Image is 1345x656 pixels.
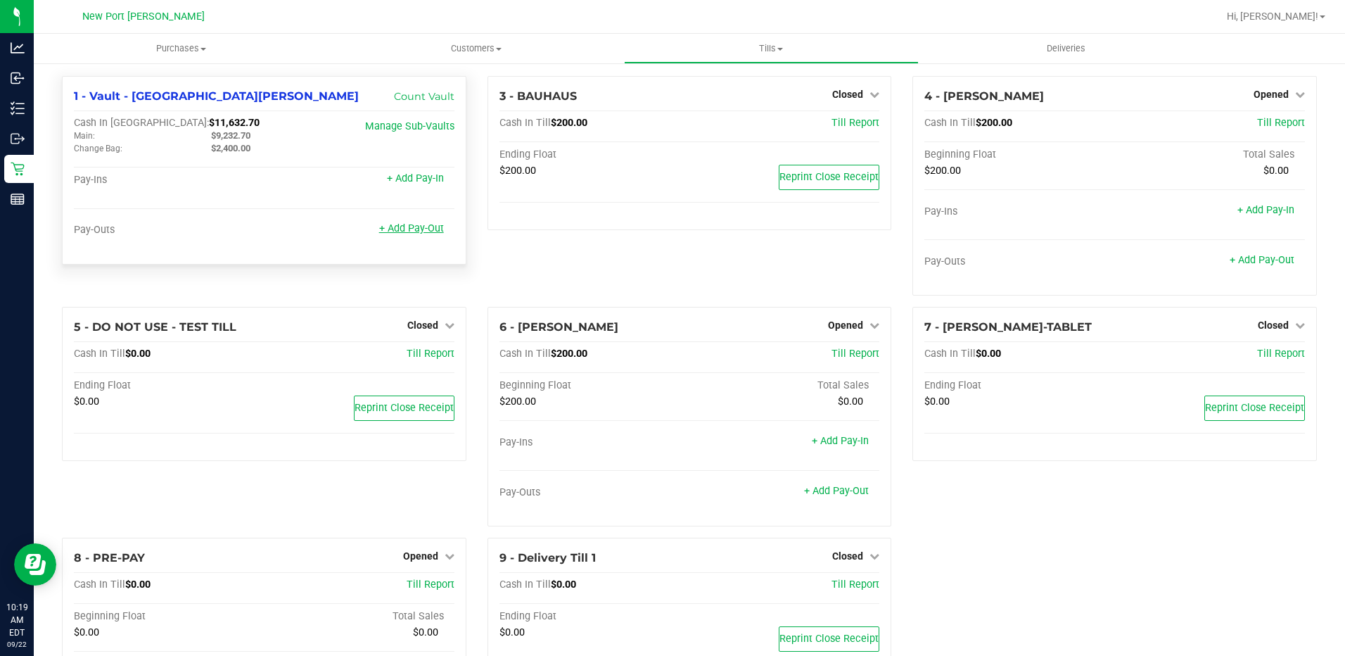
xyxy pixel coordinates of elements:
div: Ending Float [499,149,689,161]
span: $0.00 [413,626,438,638]
span: Cash In Till [924,348,976,360]
span: 3 - BAUHAUS [499,89,577,103]
span: Closed [832,550,863,562]
span: Main: [74,131,95,141]
inline-svg: Outbound [11,132,25,146]
a: Deliveries [919,34,1213,63]
iframe: Resource center [14,543,56,586]
span: Reprint Close Receipt [779,633,879,645]
span: $0.00 [74,396,99,408]
inline-svg: Analytics [11,41,25,55]
div: Ending Float [499,610,689,623]
a: Till Report [1257,117,1305,129]
div: Beginning Float [924,149,1114,161]
span: Opened [828,320,863,331]
span: Cash In [GEOGRAPHIC_DATA]: [74,117,209,129]
div: Pay-Ins [499,436,689,449]
p: 10:19 AM EDT [6,601,27,639]
span: 9 - Delivery Till 1 [499,551,596,564]
span: $0.00 [1263,165,1289,177]
span: New Port [PERSON_NAME] [82,11,205,23]
inline-svg: Retail [11,162,25,176]
span: Opened [1254,89,1289,100]
a: Tills [624,34,919,63]
a: + Add Pay-In [387,172,444,184]
button: Reprint Close Receipt [779,165,879,190]
span: $200.00 [551,117,587,129]
a: Customers [329,34,623,63]
inline-svg: Inventory [11,101,25,115]
span: $0.00 [499,626,525,638]
span: $0.00 [976,348,1001,360]
span: $2,400.00 [211,143,250,153]
span: Reprint Close Receipt [1205,402,1304,414]
a: Till Report [1257,348,1305,360]
span: Till Report [831,348,879,360]
div: Total Sales [1115,149,1305,161]
div: Pay-Outs [74,224,264,236]
a: + Add Pay-In [1237,204,1294,216]
span: 8 - PRE-PAY [74,551,145,564]
span: Till Report [407,579,454,591]
span: Cash In Till [74,348,125,360]
span: Cash In Till [924,117,976,129]
span: Cash In Till [499,579,551,591]
div: Ending Float [924,379,1114,392]
a: + Add Pay-Out [804,485,869,497]
div: Pay-Outs [924,256,1114,268]
div: Beginning Float [499,379,689,392]
div: Pay-Ins [74,174,264,187]
span: Hi, [PERSON_NAME]! [1227,11,1318,22]
span: $0.00 [551,579,576,591]
span: Closed [1258,320,1289,331]
p: 09/22 [6,639,27,650]
span: Customers [329,42,623,55]
span: $9,232.70 [211,130,250,141]
span: $200.00 [499,165,536,177]
div: Ending Float [74,379,264,392]
span: Tills [625,42,918,55]
span: Opened [403,550,438,562]
a: + Add Pay-In [812,435,869,447]
span: $200.00 [551,348,587,360]
span: $0.00 [74,626,99,638]
div: Total Sales [264,610,454,623]
a: Till Report [407,348,454,360]
span: 4 - [PERSON_NAME] [924,89,1044,103]
a: Purchases [34,34,329,63]
div: Pay-Outs [499,486,689,499]
span: Closed [832,89,863,100]
div: Pay-Ins [924,206,1114,218]
inline-svg: Inbound [11,71,25,85]
span: Purchases [34,42,329,55]
span: Deliveries [1028,42,1104,55]
span: $0.00 [924,396,950,408]
span: $0.00 [838,396,863,408]
a: Till Report [831,117,879,129]
span: Reprint Close Receipt [355,402,454,414]
span: 1 - Vault - [GEOGRAPHIC_DATA][PERSON_NAME] [74,89,359,103]
a: Count Vault [394,90,454,103]
button: Reprint Close Receipt [1204,396,1305,421]
span: 6 - [PERSON_NAME] [499,320,618,334]
a: + Add Pay-Out [1230,254,1294,266]
span: Reprint Close Receipt [779,171,879,183]
div: Total Sales [689,379,879,392]
span: $200.00 [499,396,536,408]
span: 7 - [PERSON_NAME]-TABLET [924,320,1092,334]
span: Closed [407,320,438,331]
span: $0.00 [125,579,151,591]
span: Cash In Till [74,579,125,591]
div: Beginning Float [74,610,264,623]
span: $200.00 [976,117,1012,129]
span: Cash In Till [499,117,551,129]
span: Cash In Till [499,348,551,360]
span: $200.00 [924,165,961,177]
inline-svg: Reports [11,192,25,206]
a: Till Report [831,579,879,591]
